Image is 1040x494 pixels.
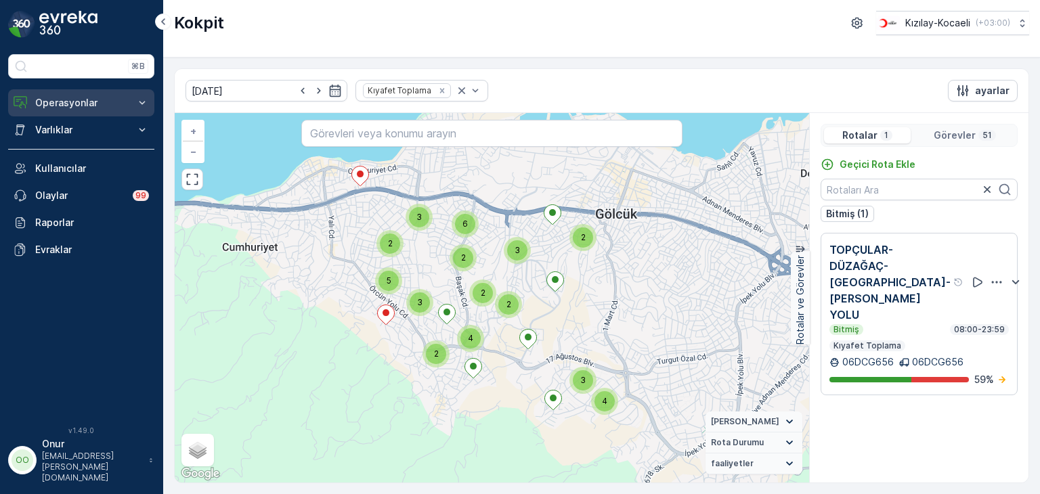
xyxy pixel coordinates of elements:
[35,243,149,256] p: Evraklar
[883,130,890,141] p: 1
[711,437,764,448] span: Rota Durumu
[569,224,597,251] div: 2
[504,237,531,264] div: 3
[711,458,754,469] span: faaliyetler
[461,252,466,263] span: 2
[832,324,861,335] p: Bitmiş
[8,116,154,143] button: Varlıklar
[131,61,145,72] p: ⌘B
[912,355,963,369] p: 06DCG656
[876,16,900,30] img: k%C4%B1z%C4%B1lay_0jL9uU1.png
[821,158,915,171] a: Geçici Rota Ekle
[826,207,869,221] p: Bitmiş (1)
[8,236,154,263] a: Evraklar
[39,11,97,38] img: logo_dark-DEwI_e13.png
[481,288,485,298] span: 2
[821,179,1018,200] input: Rotaları Ara
[515,245,520,255] span: 3
[976,18,1010,28] p: ( +03:00 )
[186,80,347,102] input: dd/mm/yyyy
[934,129,976,142] p: Görevler
[183,141,203,162] a: Uzaklaştır
[876,11,1029,35] button: Kızılay-Kocaeli(+03:00)
[981,130,993,141] p: 51
[580,375,586,385] span: 3
[469,279,496,307] div: 2
[301,120,682,147] input: Görevleri veya konumu arayın
[35,216,149,229] p: Raporlar
[457,325,484,352] div: 4
[591,388,618,415] div: 4
[8,89,154,116] button: Operasyonlar
[35,96,127,110] p: Operasyonlar
[506,299,511,309] span: 2
[953,324,1006,335] p: 08:00-23:59
[42,437,142,451] p: Onur
[706,411,802,432] summary: [PERSON_NAME]
[948,80,1018,102] button: ayarlar
[975,84,1010,97] p: ayarlar
[416,212,422,222] span: 3
[417,297,422,307] span: 3
[388,238,393,248] span: 2
[794,255,807,344] p: Rotalar ve Görevler
[8,11,35,38] img: logo
[8,437,154,483] button: OOOnur[EMAIL_ADDRESS][PERSON_NAME][DOMAIN_NAME]
[840,158,915,171] p: Geçici Rota Ekle
[435,85,450,96] div: Remove Kıyafet Toplama
[495,291,522,318] div: 2
[842,355,894,369] p: 06DCG656
[190,125,196,137] span: +
[375,267,402,294] div: 5
[468,333,473,343] span: 4
[602,396,607,406] span: 4
[364,84,433,97] div: Kıyafet Toplama
[821,206,874,222] button: Bitmiş (1)
[842,129,877,142] p: Rotalar
[711,416,779,427] span: [PERSON_NAME]
[581,232,586,242] span: 2
[35,123,127,137] p: Varlıklar
[462,219,468,229] span: 6
[42,451,142,483] p: [EMAIL_ADDRESS][PERSON_NAME][DOMAIN_NAME]
[35,189,125,202] p: Olaylar
[706,432,802,453] summary: Rota Durumu
[569,367,597,394] div: 3
[832,340,903,351] p: Kıyafet Toplama
[829,242,951,323] p: TOPÇULAR-DÜZAĞAÇ-[GEOGRAPHIC_DATA]-[PERSON_NAME] YOLU
[450,244,477,271] div: 2
[953,277,964,288] div: Yardım Araç İkonu
[174,12,224,34] p: Kokpit
[8,209,154,236] a: Raporlar
[35,162,149,175] p: Kullanıcılar
[178,465,223,482] img: Google
[135,190,146,201] p: 99
[406,204,433,231] div: 3
[8,155,154,182] a: Kullanıcılar
[376,230,404,257] div: 2
[422,340,450,367] div: 2
[974,373,994,386] p: 59 %
[190,145,197,157] span: −
[8,182,154,209] a: Olaylar99
[12,449,33,471] div: OO
[387,275,391,286] span: 5
[905,16,970,30] p: Kızılay-Kocaeli
[434,349,439,359] span: 2
[178,465,223,482] a: Bu bölgeyi Google Haritalar'da açın (yeni pencerede açılır)
[8,426,154,434] span: v 1.49.0
[183,435,213,465] a: Layers
[452,210,479,238] div: 6
[183,121,203,141] a: Yakınlaştır
[706,453,802,474] summary: faaliyetler
[406,289,433,316] div: 3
